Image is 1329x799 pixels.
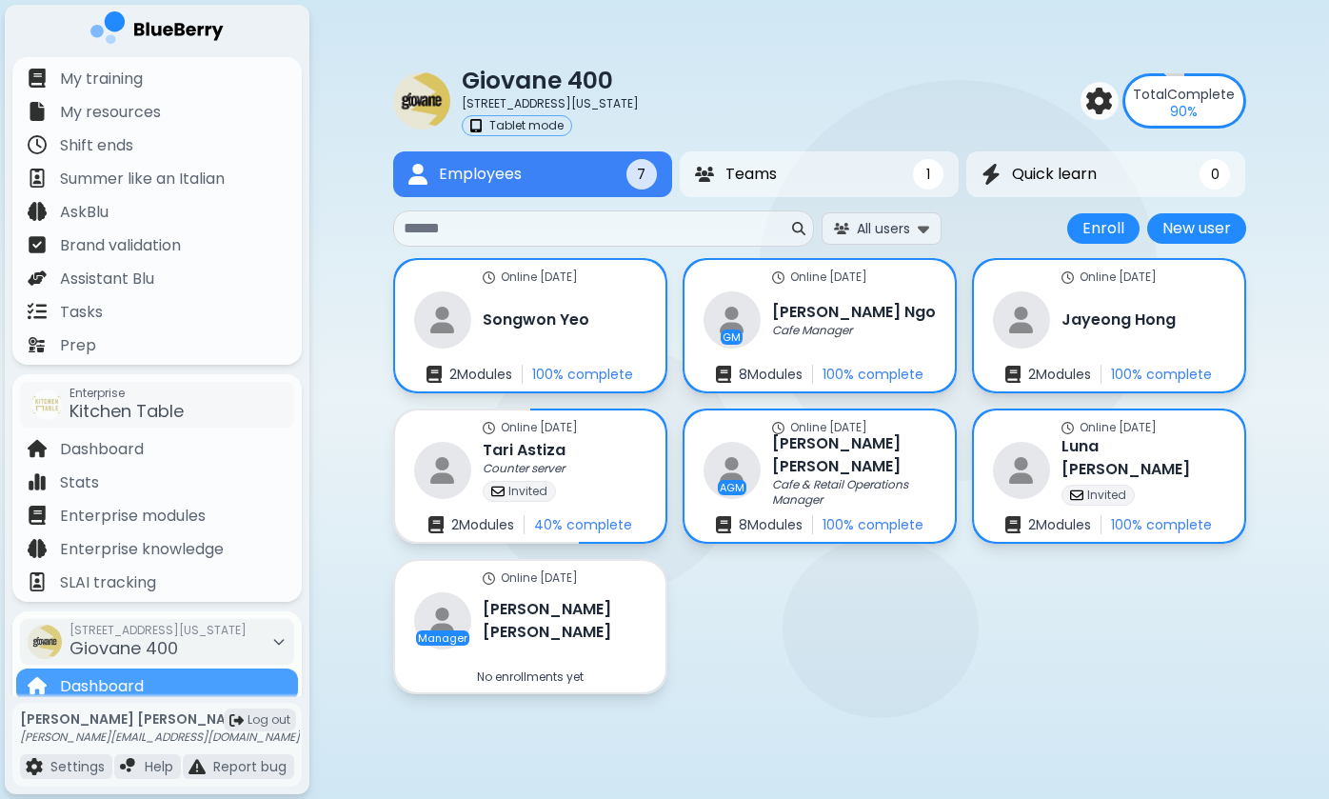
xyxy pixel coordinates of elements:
img: online status [483,422,495,434]
img: file icon [28,439,47,458]
p: Online [DATE] [501,420,578,435]
p: 40 % complete [534,516,632,533]
p: 2 Module s [1028,366,1091,383]
p: 100 % complete [1111,516,1212,533]
p: No enrollments yet [477,669,584,685]
img: file icon [28,302,47,321]
p: My resources [60,101,161,124]
img: file icon [28,135,47,154]
img: file icon [188,758,206,775]
button: Quick learnQuick learn0 [966,151,1245,197]
p: My training [60,68,143,90]
img: enrollments [716,516,731,533]
p: 8 Module s [739,366,803,383]
p: Counter server [483,461,565,476]
img: restaurant [414,291,471,349]
img: file icon [28,539,47,558]
img: file icon [28,572,47,591]
p: AGM [720,482,744,493]
p: GM [723,331,741,343]
p: [PERSON_NAME] [PERSON_NAME] [20,710,300,728]
img: company logo [90,11,224,50]
img: restaurant [414,592,471,649]
p: [PERSON_NAME][EMAIL_ADDRESS][DOMAIN_NAME] [20,729,300,745]
p: Online [DATE] [790,420,867,435]
h3: [PERSON_NAME] [PERSON_NAME] [772,432,936,478]
p: 90 % [1170,103,1198,120]
p: AskBlu [60,201,109,224]
img: settings [1086,88,1113,114]
p: Dashboard [60,438,144,461]
p: 2 Module s [449,366,512,383]
p: Invited [1087,488,1126,503]
span: 0 [1211,166,1220,183]
span: Teams [725,163,777,186]
p: Help [145,758,173,775]
a: online statusOnline [DATE]restaurantManager[PERSON_NAME] [PERSON_NAME]No enrollments yet [393,559,667,694]
img: invited [1070,489,1083,502]
img: file icon [28,335,47,354]
span: [STREET_ADDRESS][US_STATE] [69,623,247,638]
a: online statusOnline [DATE]restaurantJayeong Hongenrollments2Modules100% complete [972,258,1246,393]
h3: Jayeong Hong [1061,309,1176,331]
button: Enroll [1067,213,1140,244]
img: file icon [28,472,47,491]
span: Log out [248,712,290,728]
a: online statusOnline [DATE]restaurantAGM[PERSON_NAME] [PERSON_NAME]Cafe & Retail Operations Manage... [683,409,957,544]
button: TeamsTeams1 [680,151,959,197]
img: file icon [28,269,47,288]
p: Manager [418,632,467,644]
p: Shift ends [60,134,133,157]
p: [STREET_ADDRESS][US_STATE] [462,96,639,111]
p: 100 % complete [823,366,923,383]
p: Summer like an Italian [60,168,225,190]
span: 7 [637,166,645,183]
img: company thumbnail [31,390,62,420]
p: Online [DATE] [790,270,867,285]
img: restaurant [993,442,1050,499]
img: online status [772,422,784,434]
p: Online [DATE] [1080,420,1157,435]
img: restaurant [704,291,761,349]
span: Kitchen Table [69,399,184,423]
p: Cafe & Retail Operations Manager [772,477,928,508]
img: enrollments [428,516,444,533]
img: enrollments [426,366,442,383]
p: Assistant Blu [60,268,154,290]
img: restaurant [414,442,471,499]
button: New user [1147,213,1246,244]
img: Employees [408,164,427,186]
h3: Luna [PERSON_NAME] [1061,435,1225,481]
img: file icon [26,758,43,775]
img: file icon [120,758,137,775]
img: file icon [28,202,47,221]
p: Giovane 400 [462,65,639,96]
h3: [PERSON_NAME] Ngo [772,301,936,324]
img: file icon [28,169,47,188]
p: Complete [1133,86,1235,103]
img: restaurant [993,291,1050,349]
h3: Tari Astiza [483,439,565,462]
img: expand [918,219,929,237]
p: SLAI tracking [60,571,156,594]
a: online statusOnline [DATE]restaurantSongwon Yeoenrollments2Modules100% complete [393,258,667,393]
img: online status [772,271,784,284]
p: Online [DATE] [501,570,578,586]
p: 2 Module s [451,516,514,533]
img: file icon [28,676,47,695]
img: file icon [28,102,47,121]
span: Total [1133,85,1167,104]
p: Dashboard [60,675,144,698]
img: tablet [470,119,482,132]
p: Brand validation [60,234,181,257]
p: Tablet mode [489,118,564,133]
img: Quick learn [982,164,1001,186]
p: Stats [60,471,99,494]
p: 8 Module s [739,516,803,533]
p: Tasks [60,301,103,324]
a: tabletTablet mode [462,115,639,136]
img: All users [834,223,849,235]
span: 1 [926,166,930,183]
p: Enterprise modules [60,505,206,528]
span: Giovane 400 [69,636,178,660]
